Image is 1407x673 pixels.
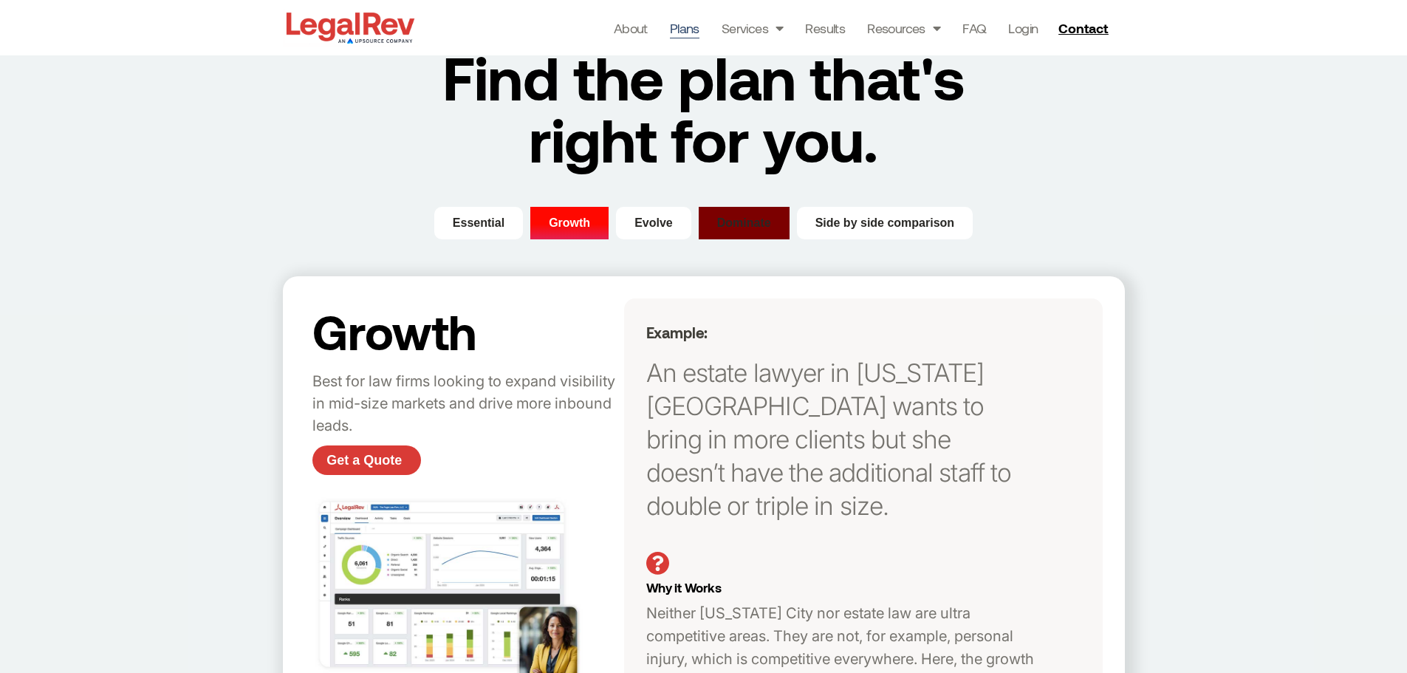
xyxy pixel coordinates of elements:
[1058,21,1108,35] span: Contact
[549,214,590,232] span: Growth
[646,580,722,595] span: Why it Works
[453,214,504,232] span: Essential
[646,356,1035,522] p: An estate lawyer in [US_STATE][GEOGRAPHIC_DATA] wants to bring in more clients but she doesn’t ha...
[722,18,784,38] a: Services
[312,306,617,356] h2: Growth
[815,214,955,232] span: Side by side comparison
[409,46,999,170] h2: Find the plan that's right for you.
[312,445,421,475] a: Get a Quote
[805,18,845,38] a: Results
[614,18,648,38] a: About
[717,214,771,232] span: Dominate
[962,18,986,38] a: FAQ
[614,18,1038,38] nav: Menu
[634,214,673,232] span: Evolve
[312,371,617,437] p: Best for law firms looking to expand visibility in mid-size markets and drive more inbound leads.
[670,18,699,38] a: Plans
[326,454,402,467] span: Get a Quote
[1052,16,1117,40] a: Contact
[1008,18,1038,38] a: Login
[646,324,1035,341] h5: Example:
[867,18,940,38] a: Resources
